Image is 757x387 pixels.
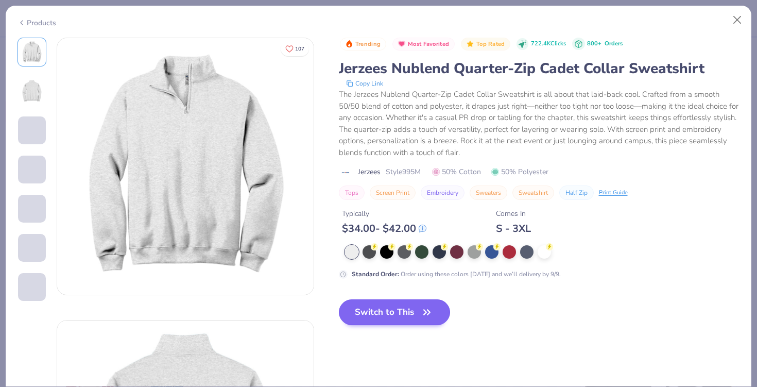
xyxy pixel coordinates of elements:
button: Screen Print [370,186,416,200]
span: Trending [355,41,381,47]
img: User generated content [18,262,20,290]
img: brand logo [339,169,353,177]
button: Badge Button [392,38,455,51]
span: Top Rated [476,41,505,47]
button: Half Zip [559,186,594,200]
span: 107 [295,46,304,52]
span: Style 995M [386,166,421,177]
button: Sweaters [470,186,507,200]
img: Front [20,40,44,64]
span: 50% Polyester [491,166,548,177]
button: Like [281,41,309,56]
strong: Standard Order : [352,270,399,278]
div: The Jerzees Nublend Quarter-Zip Cadet Collar Sweatshirt is all about that laid-back cool. Crafted... [339,89,740,158]
img: Back [20,79,44,104]
img: Trending sort [345,40,353,48]
button: Switch to This [339,299,451,325]
span: Jerzees [358,166,381,177]
img: User generated content [18,301,20,329]
div: Typically [342,208,426,219]
div: Comes In [496,208,531,219]
button: copy to clipboard [343,78,386,89]
button: Badge Button [461,38,510,51]
button: Close [728,10,747,30]
button: Embroidery [421,186,464,200]
div: Jerzees Nublend Quarter-Zip Cadet Collar Sweatshirt [339,59,740,78]
span: 50% Cotton [432,166,481,177]
button: Badge Button [340,38,386,51]
img: Most Favorited sort [398,40,406,48]
span: Most Favorited [408,41,449,47]
div: S - 3XL [496,222,531,235]
img: User generated content [18,183,20,211]
button: Sweatshirt [512,186,554,200]
span: Orders [605,40,623,47]
img: Top Rated sort [466,40,474,48]
div: Print Guide [599,189,628,197]
img: User generated content [18,144,20,172]
span: 722.4K Clicks [531,40,566,48]
div: $ 34.00 - $ 42.00 [342,222,426,235]
img: Front [57,38,314,295]
div: Products [18,18,56,28]
div: Order using these colors [DATE] and we’ll delivery by 9/9. [352,270,561,279]
button: Tops [339,186,365,200]
div: 800+ [587,40,623,48]
img: User generated content [18,223,20,250]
